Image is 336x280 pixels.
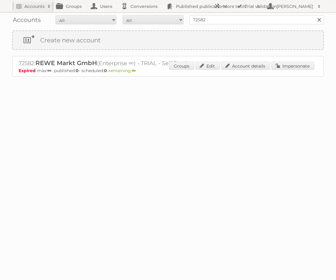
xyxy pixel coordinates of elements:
[47,68,51,73] strong: ∞
[19,68,37,73] span: Expired
[223,3,254,9] h2: More tools
[221,62,270,70] a: Account details
[19,68,317,73] p: max: - published: - scheduled: -
[195,62,220,70] a: Edit
[104,68,107,73] strong: 0
[19,59,232,67] h2: 72582: (Enterprise ∞) - TRIAL - Self Service
[76,68,79,73] strong: 0
[35,59,97,67] span: REWE Markt GmbH
[169,62,194,70] a: Groups
[275,3,315,9] h2: [PERSON_NAME]
[13,31,323,49] a: Create new account
[271,62,314,70] a: Impersonate
[109,68,136,73] span: remaining:
[132,68,136,73] strong: ∞
[24,3,45,9] h2: Accounts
